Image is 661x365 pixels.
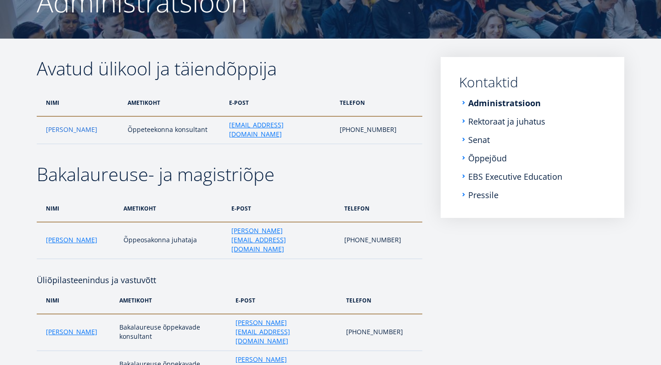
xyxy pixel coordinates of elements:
[231,226,335,254] a: [PERSON_NAME][EMAIL_ADDRESS][DOMAIN_NAME]
[37,89,123,116] th: nimi
[123,89,224,116] th: ametikoht
[468,98,541,108] a: Administratsioon
[224,89,335,116] th: e-post
[459,75,606,89] a: Kontaktid
[235,318,336,346] a: [PERSON_NAME][EMAIL_ADDRESS][DOMAIN_NAME]
[46,327,97,336] a: [PERSON_NAME]
[342,314,422,351] td: [PHONE_NUMBER]
[335,89,422,116] th: telefon
[468,135,490,144] a: Senat
[468,172,562,181] a: EBS Executive Education
[119,222,227,259] td: Õppeosakonna juhataja
[123,116,224,144] td: Õppeteekonna konsultant
[37,163,422,186] h2: Bakalaureuse- ja magistriõpe
[37,57,422,80] h2: Avatud ülikool ja täiendõppija
[468,190,499,200] a: Pressile
[37,287,115,314] th: nimi
[115,287,231,314] th: ametikoht
[340,195,422,222] th: telefon
[468,154,507,163] a: Õppejõud
[340,222,422,259] td: [PHONE_NUMBER]
[342,287,422,314] th: telefon
[37,259,422,287] h4: Üliõpilasteenindus ja vastuvõtt
[468,117,545,126] a: Rektoraat ja juhatus
[37,195,119,222] th: nimi
[231,287,341,314] th: e-post
[119,195,227,222] th: ametikoht
[115,314,231,351] td: Bakalaureuse õppekavade konsultant
[227,195,340,222] th: e-post
[335,116,422,144] td: [PHONE_NUMBER]
[229,120,330,139] a: [EMAIL_ADDRESS][DOMAIN_NAME]
[46,125,97,134] a: [PERSON_NAME]
[46,235,97,245] a: [PERSON_NAME]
